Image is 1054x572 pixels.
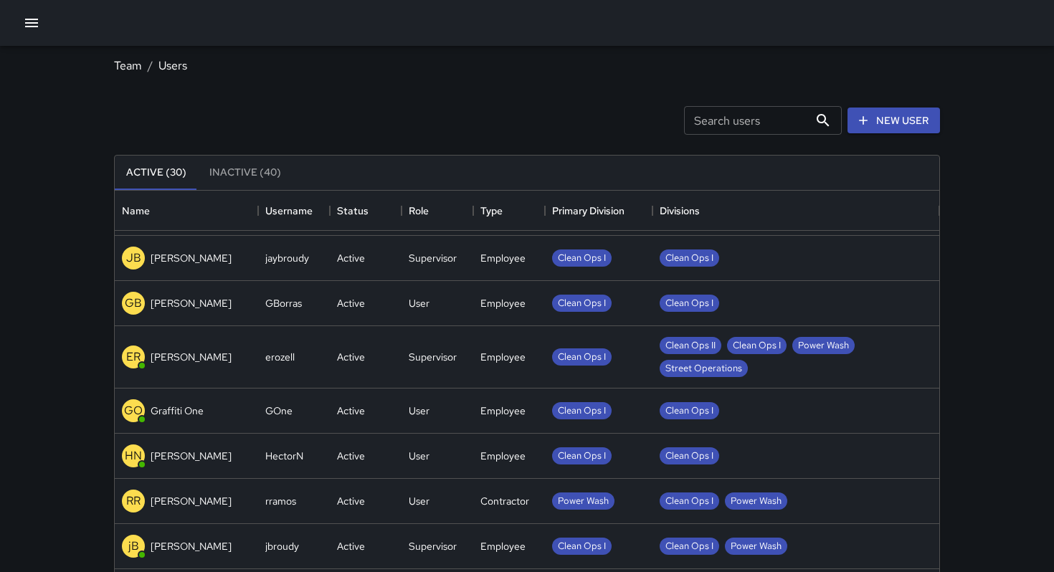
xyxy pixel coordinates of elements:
[552,351,612,364] span: Clean Ops I
[660,252,719,265] span: Clean Ops I
[126,249,141,267] p: JB
[125,295,142,312] p: GB
[480,296,526,310] div: Employee
[480,494,529,508] div: Contractor
[480,404,526,418] div: Employee
[552,404,612,418] span: Clean Ops I
[480,350,526,364] div: Employee
[337,539,365,553] div: Active
[151,350,232,364] p: [PERSON_NAME]
[660,449,719,463] span: Clean Ops I
[258,191,330,231] div: Username
[125,447,142,464] p: HN
[409,539,457,553] div: Supervisor
[330,191,402,231] div: Status
[337,449,365,463] div: Active
[792,339,855,353] span: Power Wash
[151,404,204,418] p: Graffiti One
[660,495,719,508] span: Clean Ops I
[552,297,612,310] span: Clean Ops I
[198,156,293,190] button: Inactive (40)
[552,252,612,265] span: Clean Ops I
[126,348,141,366] p: ER
[337,404,365,418] div: Active
[337,296,365,310] div: Active
[265,350,295,364] div: erozell
[151,251,232,265] p: [PERSON_NAME]
[480,449,526,463] div: Employee
[151,494,232,508] p: [PERSON_NAME]
[265,191,313,231] div: Username
[409,191,429,231] div: Role
[158,58,187,73] a: Users
[337,494,365,508] div: Active
[652,191,939,231] div: Divisions
[660,191,700,231] div: Divisions
[848,108,940,134] a: New User
[480,539,526,553] div: Employee
[660,362,748,376] span: Street Operations
[114,58,142,73] a: Team
[115,156,198,190] button: Active (30)
[151,449,232,463] p: [PERSON_NAME]
[552,449,612,463] span: Clean Ops I
[473,191,545,231] div: Type
[660,339,721,353] span: Clean Ops II
[409,404,429,418] div: User
[480,191,503,231] div: Type
[660,404,719,418] span: Clean Ops I
[265,449,303,463] div: HectorN
[409,251,457,265] div: Supervisor
[409,494,429,508] div: User
[151,539,232,553] p: [PERSON_NAME]
[124,402,143,419] p: GO
[265,404,293,418] div: GOne
[480,251,526,265] div: Employee
[727,339,787,353] span: Clean Ops I
[409,296,429,310] div: User
[545,191,652,231] div: Primary Division
[126,492,141,510] p: RR
[660,540,719,553] span: Clean Ops I
[337,191,369,231] div: Status
[552,191,625,231] div: Primary Division
[409,350,457,364] div: Supervisor
[115,191,258,231] div: Name
[725,540,787,553] span: Power Wash
[409,449,429,463] div: User
[337,251,365,265] div: Active
[148,57,153,75] li: /
[265,296,302,310] div: GBorras
[725,495,787,508] span: Power Wash
[122,191,150,231] div: Name
[552,495,614,508] span: Power Wash
[265,494,296,508] div: rramos
[265,539,299,553] div: jbroudy
[402,191,473,231] div: Role
[151,296,232,310] p: [PERSON_NAME]
[265,251,309,265] div: jaybroudy
[128,538,139,555] p: jB
[660,297,719,310] span: Clean Ops I
[337,350,365,364] div: Active
[552,540,612,553] span: Clean Ops I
